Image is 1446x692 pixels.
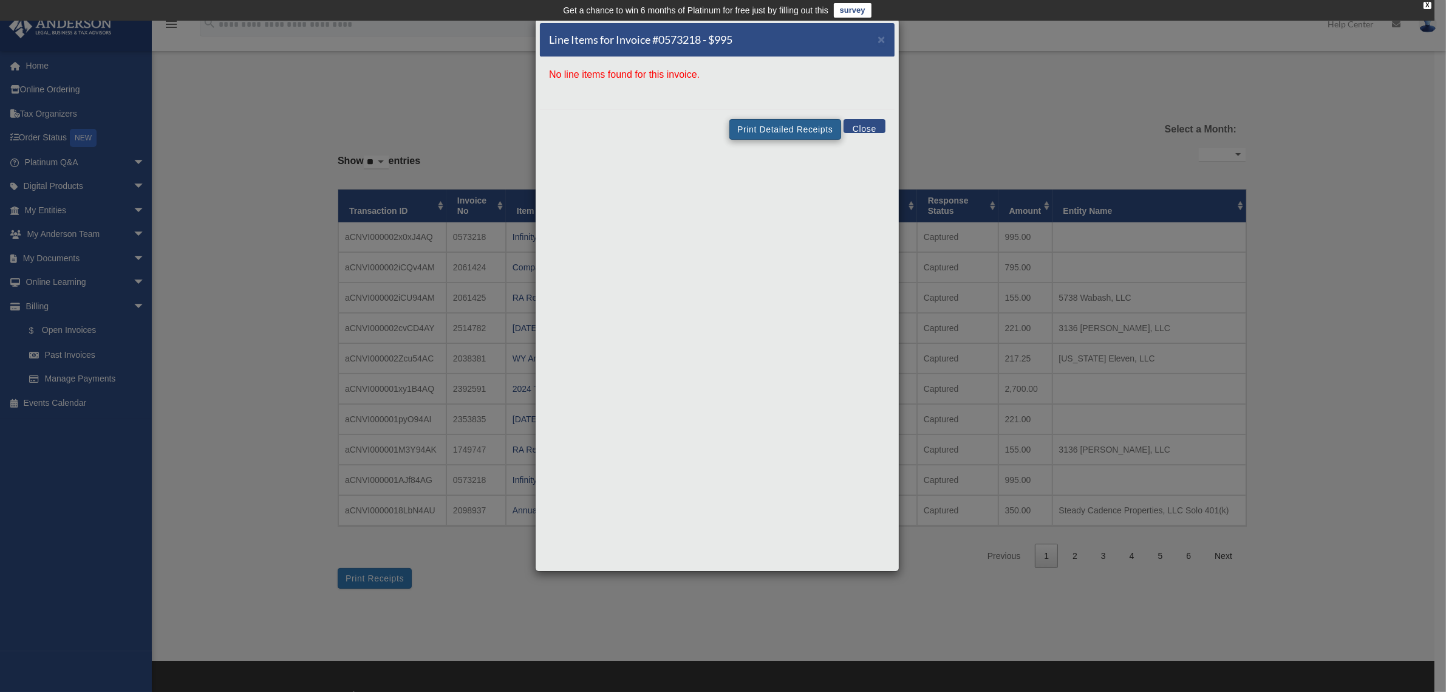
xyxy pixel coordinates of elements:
[834,3,871,18] a: survey
[844,119,885,133] button: Close
[729,119,841,140] button: Print Detailed Receipts
[878,33,885,46] button: Close
[549,32,732,47] h5: Line Items for Invoice #0573218 - $995
[549,66,885,83] p: No line items found for this invoice.
[1424,2,1431,9] div: close
[563,3,828,18] div: Get a chance to win 6 months of Platinum for free just by filling out this
[878,32,885,46] span: ×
